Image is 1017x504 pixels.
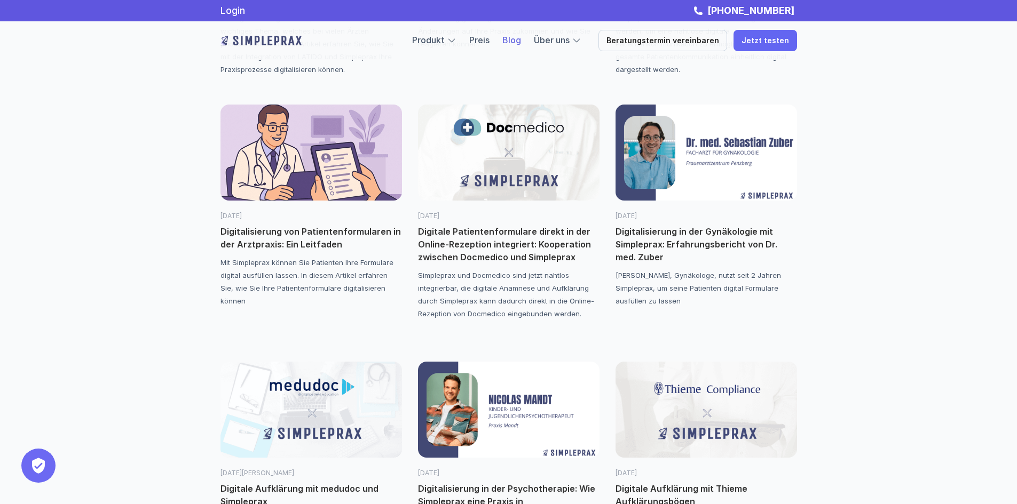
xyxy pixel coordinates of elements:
a: [DATE]Digitale Patientenformulare direkt in der Online-Rezeption integriert: Kooperation zwischen... [418,105,600,320]
p: [DATE][PERSON_NAME] [220,468,402,478]
p: Digitalisierung von Patientenformularen in der Arztpraxis: Ein Leitfaden [220,225,402,251]
p: Digitalisierung in der Gynäkologie mit Simpleprax: Erfahrungsbericht von Dr. med. Zuber [616,225,797,263]
p: [DATE] [616,468,797,478]
a: Beratungstermin vereinbaren [598,30,727,51]
p: Digitale Patientenformulare direkt in der Online-Rezeption integriert: Kooperation zwischen Docme... [418,225,600,263]
p: [DATE] [418,468,600,478]
a: Über uns [534,35,570,45]
strong: [PHONE_NUMBER] [707,5,794,16]
a: [PHONE_NUMBER] [705,5,797,16]
p: Mit Simpleprax können Sie Patienten Ihre Formulare digital ausfüllen lassen. In diesem Artikel er... [220,256,402,307]
p: [DATE] [220,211,402,221]
p: Jetzt testen [742,36,789,45]
a: [DATE]Digitalisierung von Patientenformularen in der Arztpraxis: Ein LeitfadenMit Simpleprax könn... [220,105,402,307]
p: [DATE] [616,211,797,221]
p: Beratungstermin vereinbaren [606,36,719,45]
a: Login [220,5,245,16]
p: Simpleprax und Docmedico sind jetzt nahtlos integrierbar, die digitale Anamnese und Aufklärung du... [418,269,600,320]
a: [DATE]Digitalisierung in der Gynäkologie mit Simpleprax: Erfahrungsbericht von Dr. med. Zuber[PER... [616,105,797,307]
a: Jetzt testen [734,30,797,51]
a: Preis [469,35,490,45]
p: [DATE] [418,211,600,221]
a: Blog [502,35,521,45]
a: Produkt [412,35,445,45]
p: [PERSON_NAME], Gynäkologe, nutzt seit 2 Jahren Simpleprax, um seine Patienten digital Formulare a... [616,269,797,307]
